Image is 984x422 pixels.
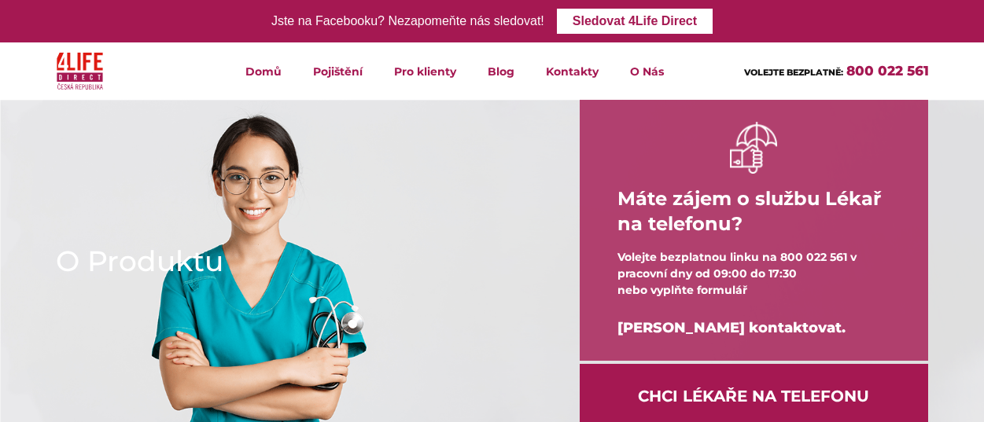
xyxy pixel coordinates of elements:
span: VOLEJTE BEZPLATNĚ: [744,67,843,78]
a: Kontakty [530,42,614,100]
h1: O Produktu [56,241,529,281]
img: 4Life Direct Česká republika logo [57,49,104,94]
span: Volejte bezplatnou linku na 800 022 561 v pracovní dny od 09:00 do 17:30 nebo vyplňte formulář [617,250,857,297]
div: Jste na Facebooku? Nezapomeňte nás sledovat! [271,10,544,33]
a: Domů [230,42,297,100]
img: ruka držící deštník bilá ikona [730,122,777,173]
div: [PERSON_NAME] kontaktovat. [617,299,890,358]
a: Blog [472,42,530,100]
a: Sledovat 4Life Direct [557,9,713,34]
a: 800 022 561 [846,63,929,79]
h4: Máte zájem o službu Lékař na telefonu? [617,174,890,249]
